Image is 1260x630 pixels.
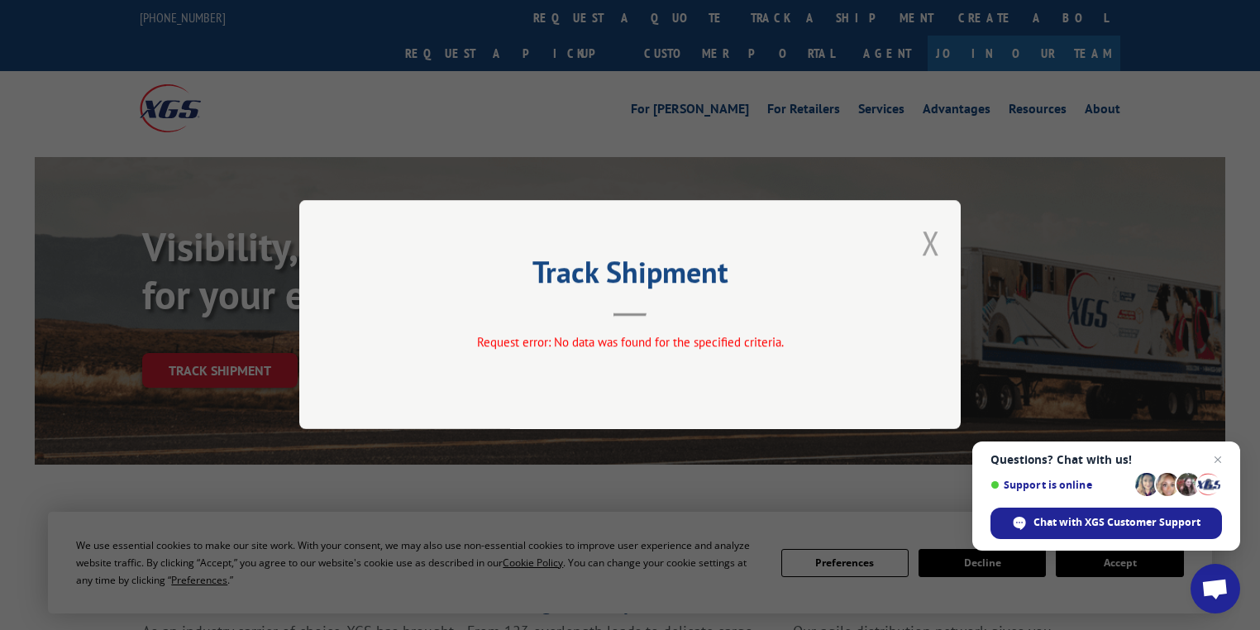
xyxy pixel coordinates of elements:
h2: Track Shipment [382,260,878,292]
span: Support is online [990,479,1129,491]
a: Open chat [1191,564,1240,613]
span: Chat with XGS Customer Support [990,508,1222,539]
span: Request error: No data was found for the specified criteria. [477,335,784,351]
span: Chat with XGS Customer Support [1033,515,1200,530]
span: Questions? Chat with us! [990,453,1222,466]
button: Close modal [922,221,940,265]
